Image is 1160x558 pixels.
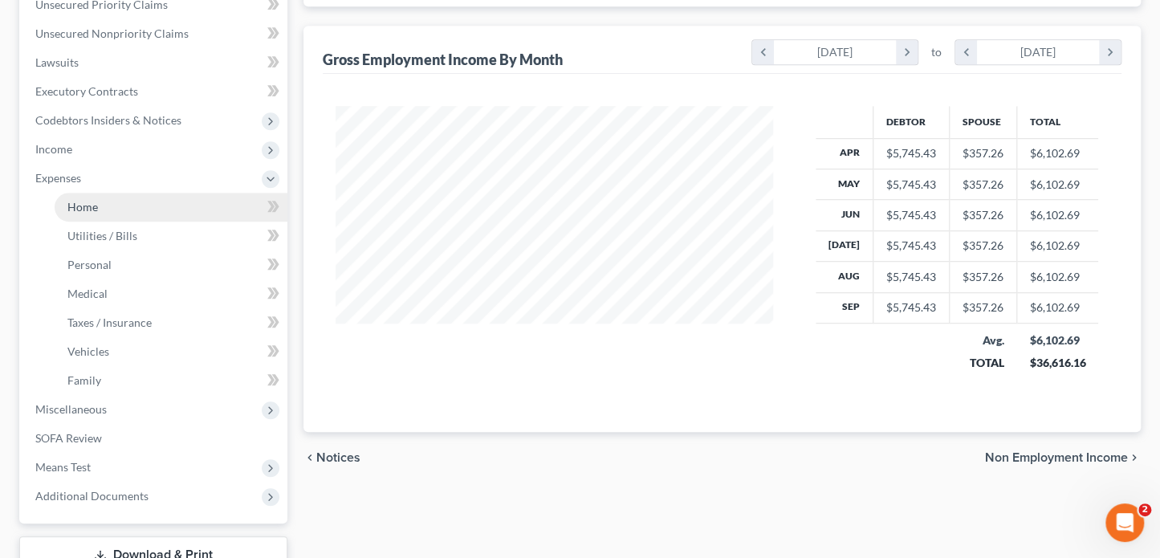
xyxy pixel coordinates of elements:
span: Means Test [35,460,91,474]
td: $6,102.69 [1016,138,1098,169]
div: TOTAL [962,355,1003,371]
div: [DATE] [977,40,1100,64]
span: 2 [1138,503,1151,516]
i: chevron_right [896,40,918,64]
td: $6,102.69 [1016,200,1098,230]
span: Utilities / Bills [67,229,137,242]
div: $357.26 [963,145,1003,161]
th: Aug [816,262,873,292]
iframe: Intercom live chat [1105,503,1144,542]
div: Gross Employment Income By Month [323,50,563,69]
span: Medical [67,287,108,300]
a: Lawsuits [22,48,287,77]
span: Executory Contracts [35,84,138,98]
span: Family [67,373,101,387]
a: Taxes / Insurance [55,308,287,337]
span: Home [67,200,98,214]
td: $6,102.69 [1016,262,1098,292]
td: $6,102.69 [1016,169,1098,199]
div: $5,745.43 [886,207,936,223]
a: Personal [55,250,287,279]
th: Debtor [873,106,949,138]
button: chevron_left Notices [303,451,360,464]
th: Total [1016,106,1098,138]
span: Personal [67,258,112,271]
td: $6,102.69 [1016,292,1098,323]
button: Non Employment Income chevron_right [985,451,1141,464]
div: $357.26 [963,299,1003,316]
th: Sep [816,292,873,323]
span: Unsecured Nonpriority Claims [35,26,189,40]
th: Spouse [949,106,1016,138]
div: $6,102.69 [1029,332,1085,348]
span: SOFA Review [35,431,102,445]
span: Expenses [35,171,81,185]
th: [DATE] [816,230,873,261]
span: Non Employment Income [985,451,1128,464]
i: chevron_left [752,40,774,64]
span: Income [35,142,72,156]
i: chevron_left [303,451,316,464]
div: [DATE] [774,40,897,64]
span: Lawsuits [35,55,79,69]
th: Jun [816,200,873,230]
div: $5,745.43 [886,177,936,193]
div: $5,745.43 [886,145,936,161]
td: $6,102.69 [1016,230,1098,261]
div: $357.26 [963,207,1003,223]
span: to [931,44,942,60]
a: Medical [55,279,287,308]
div: $36,616.16 [1029,355,1085,371]
a: Home [55,193,287,222]
div: $357.26 [963,177,1003,193]
span: Taxes / Insurance [67,316,152,329]
a: Utilities / Bills [55,222,287,250]
div: $5,745.43 [886,238,936,254]
a: Vehicles [55,337,287,366]
div: Avg. [962,332,1003,348]
div: $357.26 [963,269,1003,285]
span: Notices [316,451,360,464]
a: Unsecured Nonpriority Claims [22,19,287,48]
span: Additional Documents [35,489,149,503]
i: chevron_left [955,40,977,64]
span: Vehicles [67,344,109,358]
a: Executory Contracts [22,77,287,106]
i: chevron_right [1099,40,1121,64]
i: chevron_right [1128,451,1141,464]
div: $5,745.43 [886,299,936,316]
div: $5,745.43 [886,269,936,285]
a: SOFA Review [22,424,287,453]
div: $357.26 [963,238,1003,254]
a: Family [55,366,287,395]
span: Codebtors Insiders & Notices [35,113,181,127]
th: Apr [816,138,873,169]
span: Miscellaneous [35,402,107,416]
th: May [816,169,873,199]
